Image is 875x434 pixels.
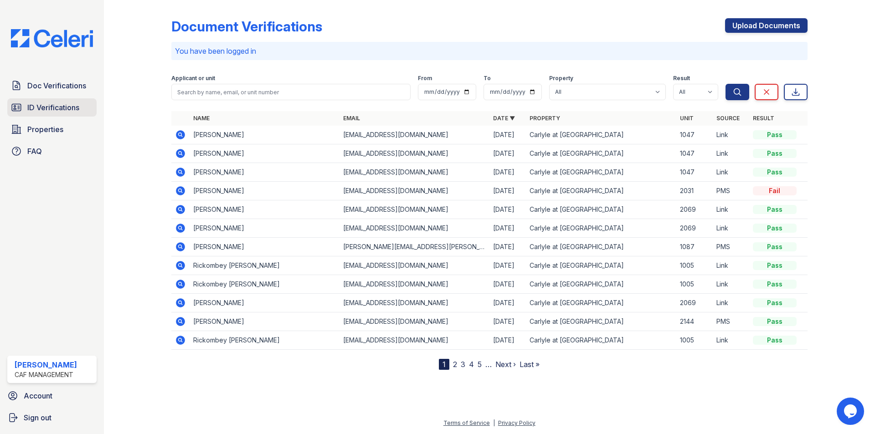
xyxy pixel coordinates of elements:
td: Rickombey [PERSON_NAME] [190,256,340,275]
td: [DATE] [489,294,526,312]
span: FAQ [27,146,42,157]
td: Carlyle at [GEOGRAPHIC_DATA] [526,256,676,275]
td: [DATE] [489,182,526,200]
td: Carlyle at [GEOGRAPHIC_DATA] [526,219,676,238]
label: Result [673,75,690,82]
span: … [485,359,492,370]
a: Result [753,115,774,122]
td: Carlyle at [GEOGRAPHIC_DATA] [526,144,676,163]
td: 1047 [676,126,713,144]
td: [DATE] [489,312,526,331]
td: Carlyle at [GEOGRAPHIC_DATA] [526,163,676,182]
a: Sign out [4,408,100,427]
a: 4 [469,360,474,369]
td: [DATE] [489,200,526,219]
td: [EMAIL_ADDRESS][DOMAIN_NAME] [340,275,489,294]
td: 2069 [676,200,713,219]
a: Date ▼ [493,115,515,122]
a: Name [193,115,210,122]
a: Doc Verifications [7,77,97,95]
div: Pass [753,130,797,139]
td: 1087 [676,238,713,256]
td: [EMAIL_ADDRESS][DOMAIN_NAME] [340,163,489,182]
td: Carlyle at [GEOGRAPHIC_DATA] [526,294,676,312]
iframe: chat widget [837,398,866,425]
td: [PERSON_NAME] [190,294,340,312]
td: [DATE] [489,163,526,182]
td: Carlyle at [GEOGRAPHIC_DATA] [526,182,676,200]
td: PMS [713,182,749,200]
td: 1005 [676,256,713,275]
span: Properties [27,124,63,135]
div: Fail [753,186,797,195]
label: To [484,75,491,82]
span: Doc Verifications [27,80,86,91]
td: Rickombey [PERSON_NAME] [190,275,340,294]
div: Pass [753,224,797,233]
td: [PERSON_NAME] [190,219,340,238]
td: PMS [713,238,749,256]
div: 1 [439,359,449,370]
td: 2069 [676,219,713,238]
div: [PERSON_NAME] [15,359,77,370]
td: Carlyle at [GEOGRAPHIC_DATA] [526,275,676,294]
img: CE_Logo_Blue-a8612792a0a2168367f1c8372b55b34899dd931a85d93a1a3d3e32e68fde9ad4.png [4,29,100,47]
td: [DATE] [489,144,526,163]
td: [PERSON_NAME] [190,312,340,331]
td: Carlyle at [GEOGRAPHIC_DATA] [526,126,676,144]
div: Pass [753,149,797,158]
td: Link [713,331,749,350]
td: [PERSON_NAME] [190,144,340,163]
td: [DATE] [489,219,526,238]
span: Account [24,390,52,401]
td: Link [713,200,749,219]
a: 5 [478,360,482,369]
div: Pass [753,298,797,307]
label: Property [549,75,573,82]
div: | [493,419,495,426]
p: You have been logged in [175,46,804,56]
span: ID Verifications [27,102,79,113]
td: [EMAIL_ADDRESS][DOMAIN_NAME] [340,256,489,275]
td: Link [713,256,749,275]
td: [DATE] [489,275,526,294]
a: Upload Documents [725,18,808,33]
div: Pass [753,317,797,326]
a: Properties [7,120,97,138]
td: [PERSON_NAME] [190,182,340,200]
td: Rickombey [PERSON_NAME] [190,331,340,350]
td: Link [713,294,749,312]
a: Account [4,387,100,405]
td: [EMAIL_ADDRESS][DOMAIN_NAME] [340,331,489,350]
label: From [418,75,432,82]
td: Carlyle at [GEOGRAPHIC_DATA] [526,238,676,256]
td: Carlyle at [GEOGRAPHIC_DATA] [526,312,676,331]
td: [EMAIL_ADDRESS][DOMAIN_NAME] [340,294,489,312]
td: [PERSON_NAME] [190,163,340,182]
td: [EMAIL_ADDRESS][DOMAIN_NAME] [340,219,489,238]
a: Privacy Policy [498,419,535,426]
td: 1005 [676,275,713,294]
a: Terms of Service [443,419,490,426]
a: FAQ [7,142,97,160]
td: Link [713,163,749,182]
td: 1005 [676,331,713,350]
td: PMS [713,312,749,331]
input: Search by name, email, or unit number [171,84,411,100]
a: Source [716,115,740,122]
td: Carlyle at [GEOGRAPHIC_DATA] [526,331,676,350]
div: Pass [753,168,797,177]
td: [DATE] [489,126,526,144]
td: [EMAIL_ADDRESS][DOMAIN_NAME] [340,200,489,219]
td: Link [713,219,749,238]
td: 2031 [676,182,713,200]
td: [EMAIL_ADDRESS][DOMAIN_NAME] [340,312,489,331]
a: Last » [520,360,540,369]
a: Email [343,115,360,122]
div: Pass [753,242,797,251]
td: [PERSON_NAME] [190,126,340,144]
td: 1047 [676,144,713,163]
td: 2069 [676,294,713,312]
td: Link [713,144,749,163]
